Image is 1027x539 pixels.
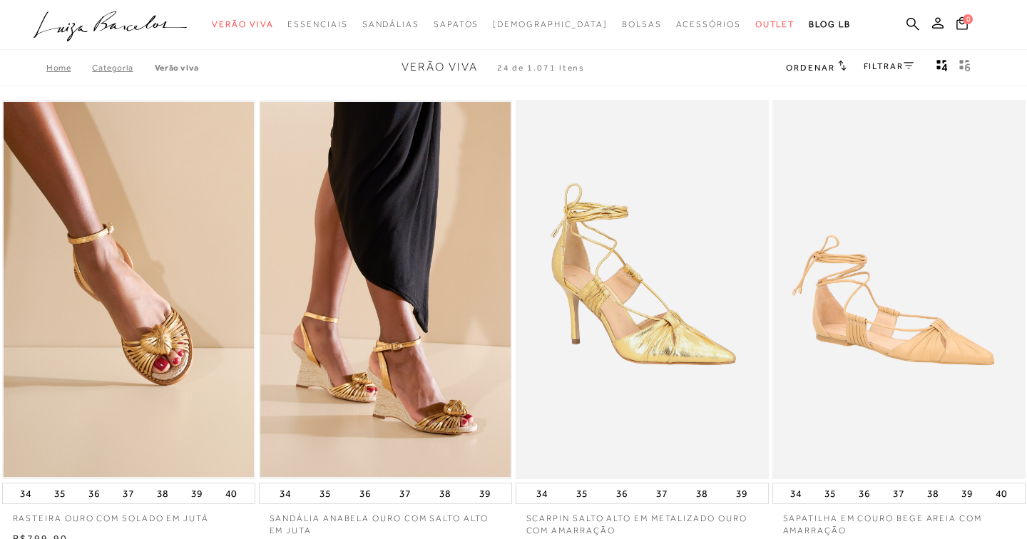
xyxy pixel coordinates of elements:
button: 38 [435,483,455,503]
button: 34 [532,483,552,503]
a: noSubCategoriesText [434,11,479,38]
button: Mostrar 4 produtos por linha [932,58,952,77]
a: RASTEIRA OURO COM SOLADO EM JUTÁ [2,504,255,525]
span: Sapatos [434,19,479,29]
span: Sandálias [362,19,419,29]
span: 24 de 1.071 itens [497,63,586,73]
a: FILTRAR [864,61,914,71]
button: 34 [275,483,295,503]
button: 39 [475,483,495,503]
button: 37 [118,483,138,503]
a: noSubCategoriesText [622,11,662,38]
span: Essenciais [287,19,347,29]
button: 37 [652,483,672,503]
button: 35 [315,483,335,503]
button: 36 [612,483,632,503]
button: 37 [395,483,415,503]
button: 39 [187,483,207,503]
span: Ordenar [786,63,834,73]
a: Verão Viva [155,63,199,73]
button: 35 [572,483,592,503]
span: BLOG LB [809,19,850,29]
a: SAPATILHA EM COURO BEGE AREIA COM AMARRAÇÃO SAPATILHA EM COURO BEGE AREIA COM AMARRAÇÃO [774,102,1024,478]
a: Home [46,63,92,73]
button: 38 [153,483,173,503]
a: SAPATILHA EM COURO BEGE AREIA COM AMARRAÇÃO [772,504,1026,537]
span: [DEMOGRAPHIC_DATA] [493,19,608,29]
span: Acessórios [676,19,741,29]
a: BLOG LB [809,11,850,38]
button: 37 [889,483,909,503]
a: Categoria [92,63,154,73]
a: noSubCategoriesText [676,11,741,38]
a: SCARPIN SALTO ALTO EM METALIZADO OURO COM AMARRAÇÃO [516,504,769,537]
button: 35 [820,483,840,503]
button: 40 [221,483,241,503]
a: SANDÁLIA ANABELA OURO COM SALTO ALTO EM JUTA SANDÁLIA ANABELA OURO COM SALTO ALTO EM JUTA [260,102,511,478]
a: SANDÁLIA ANABELA OURO COM SALTO ALTO EM JUTA [259,504,512,537]
button: 40 [991,483,1011,503]
span: Outlet [755,19,795,29]
img: SCARPIN SALTO ALTO EM METALIZADO OURO COM AMARRAÇÃO [517,102,767,478]
a: noSubCategoriesText [362,11,419,38]
a: RASTEIRA OURO COM SOLADO EM JUTÁ RASTEIRA OURO COM SOLADO EM JUTÁ [4,102,254,478]
span: Verão Viva [212,19,273,29]
span: 0 [963,14,973,24]
button: 38 [923,483,943,503]
span: Verão Viva [402,61,478,73]
img: RASTEIRA OURO COM SOLADO EM JUTÁ [4,102,254,478]
a: noSubCategoriesText [287,11,347,38]
a: noSubCategoriesText [212,11,273,38]
button: 0 [952,16,972,35]
button: 36 [854,483,874,503]
button: 36 [355,483,375,503]
button: 38 [692,483,712,503]
a: noSubCategoriesText [755,11,795,38]
a: noSubCategoriesText [493,11,608,38]
button: 36 [84,483,104,503]
img: SANDÁLIA ANABELA OURO COM SALTO ALTO EM JUTA [260,102,511,478]
button: 35 [50,483,70,503]
button: 39 [957,483,977,503]
button: 34 [16,483,36,503]
button: 34 [786,483,806,503]
button: 39 [732,483,752,503]
span: Bolsas [622,19,662,29]
a: SCARPIN SALTO ALTO EM METALIZADO OURO COM AMARRAÇÃO SCARPIN SALTO ALTO EM METALIZADO OURO COM AMA... [517,102,767,478]
img: SAPATILHA EM COURO BEGE AREIA COM AMARRAÇÃO [774,102,1024,478]
button: gridText6Desc [955,58,975,77]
